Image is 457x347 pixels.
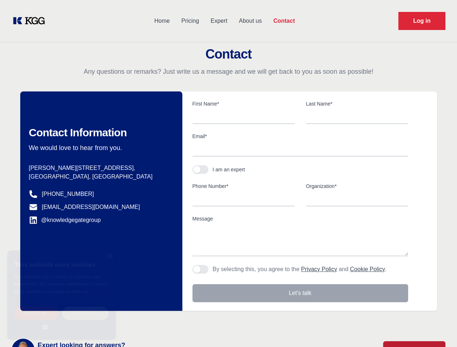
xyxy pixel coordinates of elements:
a: @knowledgegategroup [29,216,101,224]
div: Cookie settings [8,340,45,344]
iframe: Chat Widget [421,312,457,347]
div: This website uses cookies [14,256,109,273]
a: Cookie Policy [14,290,103,301]
label: Last Name* [306,100,408,107]
div: Accept all [14,307,59,320]
a: [EMAIL_ADDRESS][DOMAIN_NAME] [42,203,140,211]
p: Any questions or remarks? Just write us a message and we will get back to you as soon as possible! [9,67,448,76]
a: Cookie Policy [350,266,385,272]
a: Request Demo [398,12,445,30]
label: Organization* [306,183,408,190]
div: Close [107,254,112,260]
label: Message [192,215,408,222]
label: Email* [192,133,408,140]
a: About us [233,12,267,30]
p: By selecting this, you agree to the and . [213,265,387,274]
a: Privacy Policy [301,266,337,272]
button: Let's talk [192,284,408,302]
a: Home [148,12,175,30]
p: We would love to hear from you. [29,143,171,152]
label: Phone Number* [192,183,295,190]
h2: Contact [9,47,448,61]
a: [PHONE_NUMBER] [42,190,94,198]
a: Pricing [175,12,205,30]
p: [PERSON_NAME][STREET_ADDRESS], [29,164,171,172]
div: I am an expert [213,166,245,173]
a: KOL Knowledge Platform: Talk to Key External Experts (KEE) [12,15,51,27]
label: First Name* [192,100,295,107]
h2: Contact Information [29,126,171,139]
p: [GEOGRAPHIC_DATA], [GEOGRAPHIC_DATA] [29,172,171,181]
span: This website uses cookies to improve user experience. By using our website you consent to all coo... [14,274,107,294]
a: Contact [267,12,301,30]
div: Decline all [62,307,109,320]
a: Expert [205,12,233,30]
